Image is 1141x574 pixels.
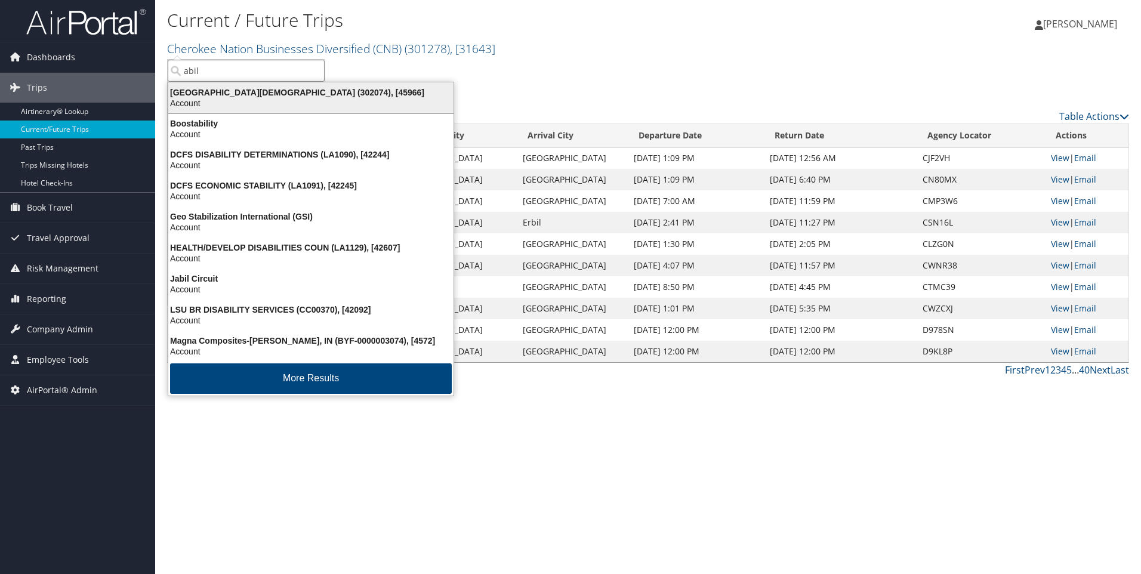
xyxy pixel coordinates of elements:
[27,193,73,223] span: Book Travel
[393,255,517,276] td: [GEOGRAPHIC_DATA]
[1056,363,1061,377] a: 3
[27,73,47,103] span: Trips
[27,375,97,405] span: AirPortal® Admin
[1043,17,1117,30] span: [PERSON_NAME]
[628,233,764,255] td: [DATE] 1:30 PM
[917,124,1045,147] th: Agency Locator: activate to sort column ascending
[1074,303,1096,314] a: Email
[917,190,1045,212] td: CMP3W6
[1074,324,1096,335] a: Email
[1025,363,1045,377] a: Prev
[628,124,764,147] th: Departure Date: activate to sort column descending
[161,129,461,140] div: Account
[161,273,461,284] div: Jabil Circuit
[161,191,461,202] div: Account
[161,118,461,129] div: Boostability
[167,363,394,383] div: 1 to 10 of records
[393,169,517,190] td: [GEOGRAPHIC_DATA]
[917,233,1045,255] td: CLZG0N
[917,255,1045,276] td: CWNR38
[764,276,917,298] td: [DATE] 4:45 PM
[917,298,1045,319] td: CWZCXJ
[1045,276,1128,298] td: |
[393,341,517,362] td: [GEOGRAPHIC_DATA]
[1045,255,1128,276] td: |
[517,212,628,233] td: Erbil
[27,223,90,253] span: Travel Approval
[393,319,517,341] td: [GEOGRAPHIC_DATA]
[1045,298,1128,319] td: |
[628,212,764,233] td: [DATE] 2:41 PM
[161,222,461,233] div: Account
[517,169,628,190] td: [GEOGRAPHIC_DATA]
[1074,174,1096,185] a: Email
[167,41,495,57] a: Cherokee Nation Businesses Diversified (CNB)
[628,298,764,319] td: [DATE] 1:01 PM
[1090,363,1111,377] a: Next
[917,169,1045,190] td: CN80MX
[1051,345,1069,357] a: View
[764,233,917,255] td: [DATE] 2:05 PM
[764,124,917,147] th: Return Date: activate to sort column ascending
[917,212,1045,233] td: CSN16L
[393,147,517,169] td: [GEOGRAPHIC_DATA]
[628,147,764,169] td: [DATE] 1:09 PM
[917,147,1045,169] td: CJF2VH
[1045,147,1128,169] td: |
[1035,6,1129,42] a: [PERSON_NAME]
[1050,363,1056,377] a: 2
[1051,281,1069,292] a: View
[1045,212,1128,233] td: |
[1051,174,1069,185] a: View
[161,98,461,109] div: Account
[917,341,1045,362] td: D9KL8P
[393,212,517,233] td: [GEOGRAPHIC_DATA]
[161,346,461,357] div: Account
[1045,233,1128,255] td: |
[161,87,461,98] div: [GEOGRAPHIC_DATA][DEMOGRAPHIC_DATA] (302074), [45966]
[764,298,917,319] td: [DATE] 5:35 PM
[1059,110,1129,123] a: Table Actions
[1051,238,1069,249] a: View
[26,8,146,36] img: airportal-logo.png
[1066,363,1072,377] a: 5
[1074,260,1096,271] a: Email
[628,341,764,362] td: [DATE] 12:00 PM
[517,190,628,212] td: [GEOGRAPHIC_DATA]
[161,253,461,264] div: Account
[764,255,917,276] td: [DATE] 11:57 PM
[161,284,461,295] div: Account
[1045,169,1128,190] td: |
[161,149,461,160] div: DCFS DISABILITY DETERMINATIONS (LA1090), [42244]
[405,41,450,57] span: ( 301278 )
[393,124,517,147] th: Departure City: activate to sort column ascending
[27,314,93,344] span: Company Admin
[27,345,89,375] span: Employee Tools
[517,276,628,298] td: [GEOGRAPHIC_DATA]
[1051,195,1069,206] a: View
[167,8,809,33] h1: Current / Future Trips
[764,169,917,190] td: [DATE] 6:40 PM
[764,319,917,341] td: [DATE] 12:00 PM
[1074,238,1096,249] a: Email
[161,304,461,315] div: LSU BR DISABILITY SERVICES (CC00370), [42092]
[1045,341,1128,362] td: |
[1074,152,1096,163] a: Email
[517,298,628,319] td: [GEOGRAPHIC_DATA]
[1051,217,1069,228] a: View
[393,276,517,298] td: [US_STATE]
[161,242,461,253] div: HEALTH/DEVELOP DISABILITIES COUN (LA1129), [42607]
[628,319,764,341] td: [DATE] 12:00 PM
[161,211,461,222] div: Geo Stabilization International (GSI)
[1074,345,1096,357] a: Email
[517,147,628,169] td: [GEOGRAPHIC_DATA]
[517,255,628,276] td: [GEOGRAPHIC_DATA]
[1111,363,1129,377] a: Last
[764,212,917,233] td: [DATE] 11:27 PM
[628,276,764,298] td: [DATE] 8:50 PM
[1051,152,1069,163] a: View
[517,319,628,341] td: [GEOGRAPHIC_DATA]
[517,341,628,362] td: [GEOGRAPHIC_DATA]
[628,169,764,190] td: [DATE] 1:09 PM
[1072,363,1079,377] span: …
